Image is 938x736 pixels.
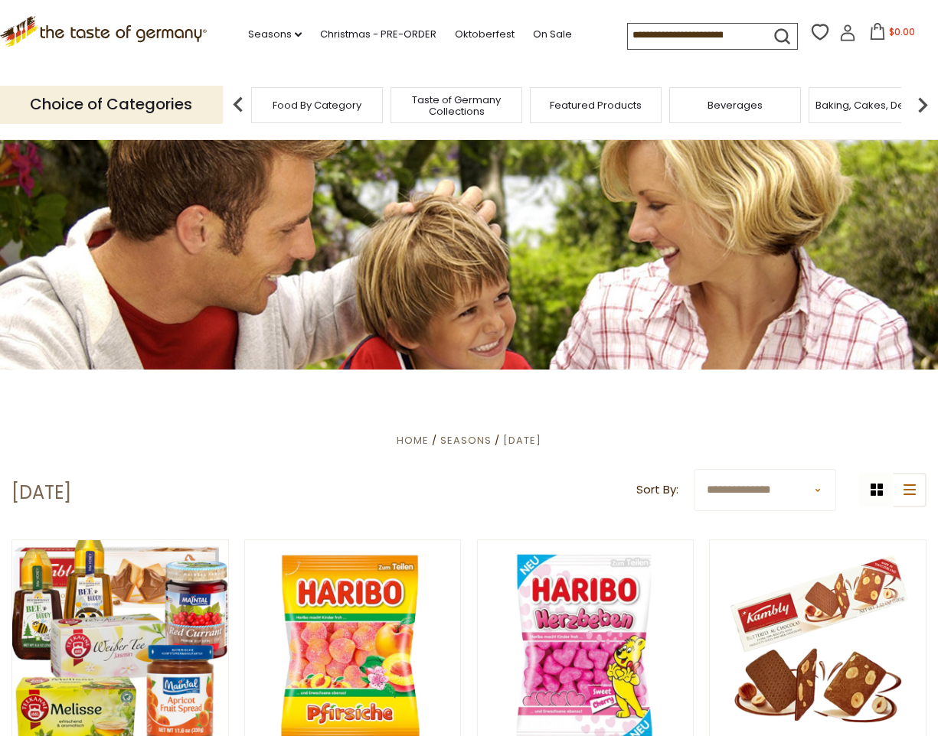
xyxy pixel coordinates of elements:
img: previous arrow [223,90,253,120]
a: Seasons [248,26,302,43]
button: $0.00 [859,23,924,46]
a: Beverages [708,99,763,111]
a: Baking, Cakes, Desserts [815,99,934,111]
a: [DATE] [503,433,541,448]
a: Christmas - PRE-ORDER [320,26,436,43]
a: Featured Products [550,99,642,111]
a: Seasons [440,433,492,448]
a: Food By Category [273,99,361,111]
label: Sort By: [636,480,678,500]
a: Taste of Germany Collections [395,94,518,117]
img: next arrow [907,90,938,120]
span: $0.00 [889,25,915,38]
a: On Sale [533,26,572,43]
a: Oktoberfest [455,26,515,43]
a: Home [397,433,429,448]
h1: [DATE] [11,481,71,504]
